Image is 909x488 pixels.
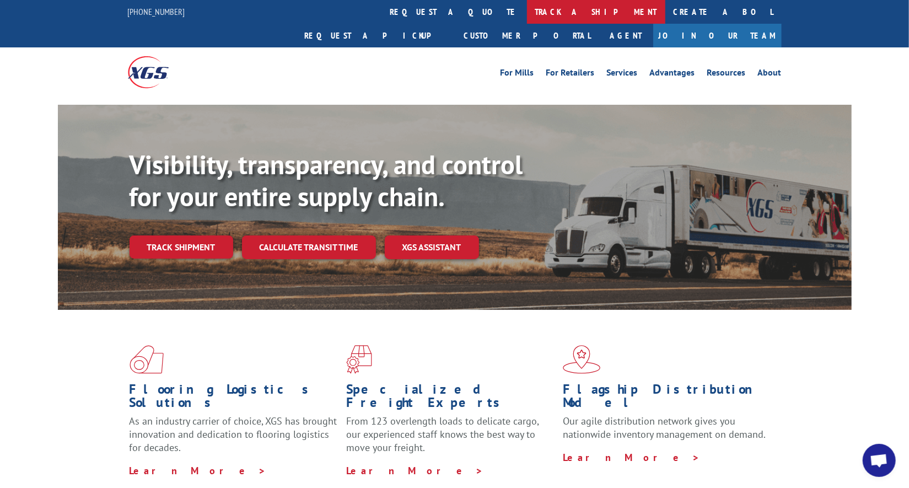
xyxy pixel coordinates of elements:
a: Customer Portal [456,24,599,47]
h1: Flagship Distribution Model [563,383,771,415]
a: Track shipment [130,235,233,259]
a: For Retailers [546,68,595,81]
a: XGS ASSISTANT [385,235,479,259]
a: Learn More > [130,464,267,477]
a: Calculate transit time [242,235,376,259]
p: From 123 overlength loads to delicate cargo, our experienced staff knows the best way to move you... [346,415,555,464]
a: Advantages [650,68,695,81]
a: Agent [599,24,653,47]
a: Learn More > [346,464,483,477]
span: Our agile distribution network gives you nationwide inventory management on demand. [563,415,766,441]
a: Services [607,68,638,81]
img: xgs-icon-flagship-distribution-model-red [563,345,601,374]
a: Request a pickup [297,24,456,47]
span: As an industry carrier of choice, XGS has brought innovation and dedication to flooring logistics... [130,415,337,454]
img: xgs-icon-total-supply-chain-intelligence-red [130,345,164,374]
b: Visibility, transparency, and control for your entire supply chain. [130,147,523,213]
a: Resources [707,68,746,81]
a: [PHONE_NUMBER] [128,6,185,17]
h1: Flooring Logistics Solutions [130,383,338,415]
a: Join Our Team [653,24,782,47]
a: About [758,68,782,81]
img: xgs-icon-focused-on-flooring-red [346,345,372,374]
h1: Specialized Freight Experts [346,383,555,415]
a: For Mills [501,68,534,81]
a: Learn More > [563,451,700,464]
div: Open chat [863,444,896,477]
